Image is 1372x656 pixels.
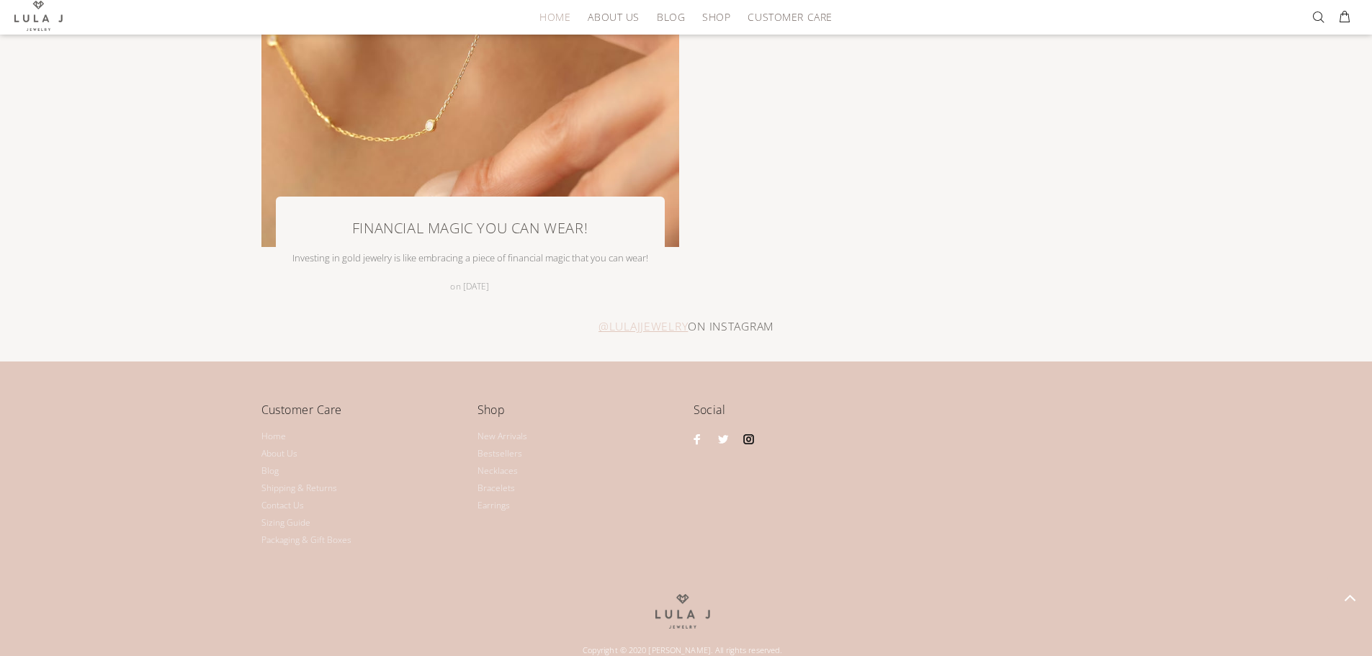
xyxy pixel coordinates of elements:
[443,279,496,294] div: on [DATE]
[261,480,337,497] a: Shipping & Returns
[261,497,304,514] a: Contact Us
[477,462,518,480] a: Necklaces
[648,6,694,28] a: BLOG
[261,400,463,430] h4: Customer Care
[477,497,510,514] a: Earrings
[477,428,527,445] a: New Arrivals
[579,6,647,28] a: ABOUT US
[739,6,832,28] a: CUSTOMER CARE
[261,315,1111,338] div: ON INSTAGRAM
[694,400,1111,430] h4: Social
[477,400,679,430] h4: Shop
[657,12,685,22] span: BLOG
[352,217,588,239] a: Financial Magic You Can Wear!
[598,315,688,338] a: @LULAJJEWELRY
[531,6,579,28] a: HOME
[588,12,639,22] span: ABOUT US
[477,480,515,497] a: Bracelets
[261,514,310,531] a: Sizing Guide
[477,445,522,462] a: Bestsellers
[261,445,297,462] a: About Us
[702,12,730,22] span: SHOP
[1327,575,1372,620] a: BACK TO TOP
[539,12,570,22] span: HOME
[261,531,351,549] a: Packaging & Gift Boxes
[287,251,654,265] p: Investing in gold jewelry is like embracing a piece of financial magic that you can wear!
[748,12,832,22] span: CUSTOMER CARE
[694,6,739,28] a: SHOP
[261,462,279,480] a: Blog
[261,428,286,445] a: Home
